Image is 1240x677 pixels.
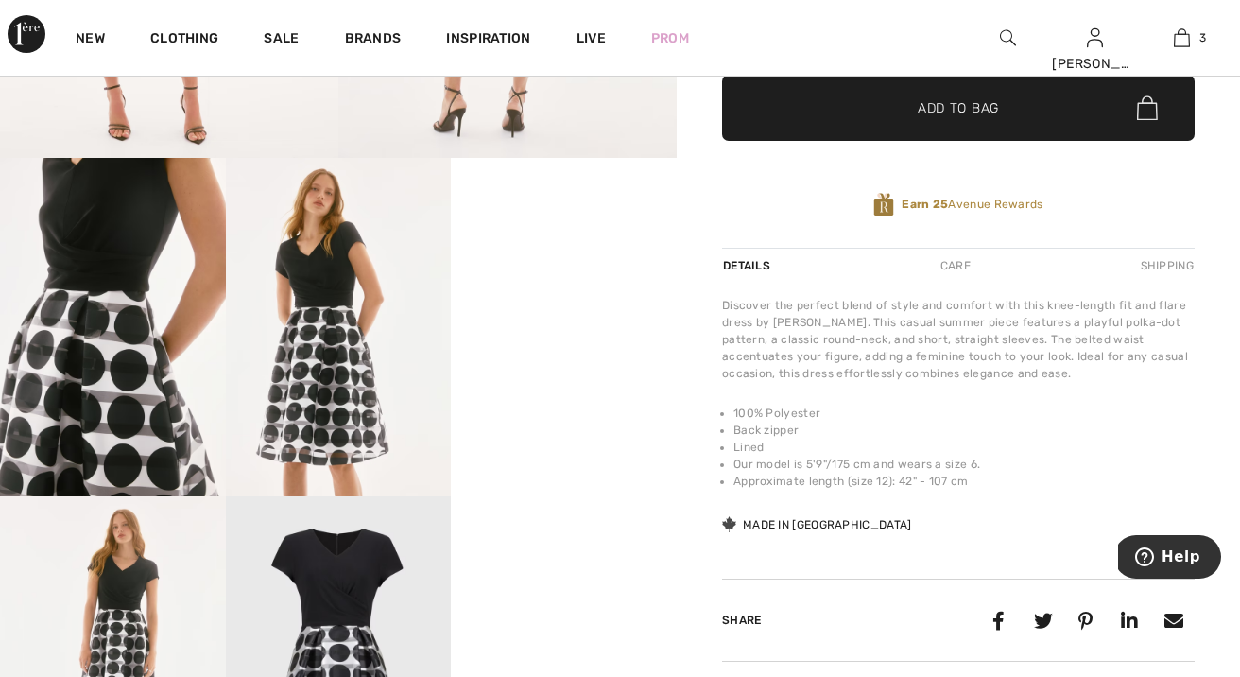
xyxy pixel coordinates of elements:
[1136,249,1195,283] div: Shipping
[651,28,689,48] a: Prom
[8,15,45,53] img: 1ère Avenue
[733,405,1195,422] li: 100% Polyester
[722,516,912,533] div: Made in [GEOGRAPHIC_DATA]
[1087,26,1103,49] img: My Info
[446,30,530,50] span: Inspiration
[1139,26,1224,49] a: 3
[873,192,894,217] img: Avenue Rewards
[918,98,999,118] span: Add to Bag
[924,249,987,283] div: Care
[1137,95,1158,120] img: Bag.svg
[733,422,1195,439] li: Back zipper
[722,249,775,283] div: Details
[577,28,606,48] a: Live
[722,75,1195,141] button: Add to Bag
[1118,535,1221,582] iframe: Opens a widget where you can find more information
[1087,28,1103,46] a: Sign In
[733,473,1195,490] li: Approximate length (size 12): 42" - 107 cm
[264,30,299,50] a: Sale
[733,439,1195,456] li: Lined
[722,614,762,627] span: Share
[1052,54,1137,74] div: [PERSON_NAME]
[902,196,1042,213] span: Avenue Rewards
[1174,26,1190,49] img: My Bag
[722,297,1195,382] div: Discover the perfect blend of style and comfort with this knee-length fit and flare dress by [PER...
[226,158,452,496] img: Polka-Dot Belted Dress Style 251754. 4
[451,158,677,270] video: Your browser does not support the video tag.
[150,30,218,50] a: Clothing
[733,456,1195,473] li: Our model is 5'9"/175 cm and wears a size 6.
[1000,26,1016,49] img: search the website
[902,198,948,211] strong: Earn 25
[1199,29,1206,46] span: 3
[76,30,105,50] a: New
[345,30,402,50] a: Brands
